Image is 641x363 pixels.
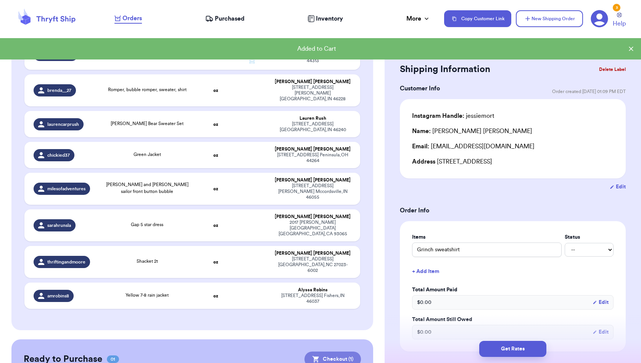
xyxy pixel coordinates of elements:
span: Green Jacket [134,152,161,157]
button: Copy Customer Link [444,10,511,27]
div: [STREET_ADDRESS] [GEOGRAPHIC_DATA] , IN 46240 [274,121,351,133]
strong: oz [213,88,218,93]
span: brenda__27 [47,87,71,93]
button: New Shipping Order [516,10,583,27]
button: Edit [593,299,609,306]
span: Romper, bubble romper, sweater, shirt [108,87,187,92]
span: milesofadventures [47,186,85,192]
div: [PERSON_NAME] [PERSON_NAME] [412,127,532,136]
strong: oz [213,122,218,127]
span: Instagram Handle: [412,113,464,119]
button: Delete Label [596,61,629,78]
span: $ 0.00 [417,328,432,336]
div: [EMAIL_ADDRESS][DOMAIN_NAME] [412,142,614,151]
label: Status [565,233,614,241]
span: amrobins8 [47,293,69,299]
button: + Add Item [409,263,617,280]
div: Alyssa Robins [274,287,351,293]
span: Gap 5 star dress [131,222,163,227]
button: Get Rates [479,341,546,357]
span: [PERSON_NAME] and [PERSON_NAME] sailor front button bubble [106,182,188,194]
span: Order created: [DATE] 01:09 PM EDT [552,88,626,95]
strong: oz [213,223,218,228]
div: [STREET_ADDRESS][PERSON_NAME] [GEOGRAPHIC_DATA] , IN 46228 [274,85,351,102]
div: 3 [613,4,620,11]
span: chickied37 [47,152,70,158]
strong: oz [213,294,218,298]
span: Name: [412,128,431,134]
button: Edit [593,328,609,336]
span: Orders [122,14,142,23]
div: More [406,14,430,23]
div: [STREET_ADDRESS] Fishers , IN 46037 [274,293,351,304]
strong: oz [213,153,218,157]
span: Shacket 2t [137,259,158,263]
span: Help [613,19,626,28]
span: $ 0.00 [417,299,432,306]
span: Address [412,159,435,165]
h2: Shipping Information [400,63,490,75]
strong: oz [213,260,218,264]
div: Added to Cart [6,44,627,53]
a: Inventory [308,14,343,23]
strong: oz [213,186,218,191]
label: Total Amount Still Owed [412,316,614,323]
span: thriftingandmoore [47,259,85,265]
a: 3 [591,10,608,27]
span: [PERSON_NAME] Bear Sweater Set [111,121,184,126]
div: [PERSON_NAME] [PERSON_NAME] [274,146,351,152]
label: Total Amount Paid [412,286,614,294]
h3: Customer Info [400,84,440,93]
div: [PERSON_NAME] [PERSON_NAME] [274,177,351,183]
div: [STREET_ADDRESS] [GEOGRAPHIC_DATA] , NC 27023-6002 [274,256,351,273]
div: [PERSON_NAME] [PERSON_NAME] [274,251,351,256]
div: [PERSON_NAME] [PERSON_NAME] [274,79,351,85]
span: Email: [412,143,429,149]
div: jessiemort [412,111,494,120]
button: Edit [610,183,626,191]
a: Help [613,13,626,28]
h3: Order Info [400,206,626,215]
label: Items [412,233,562,241]
div: [STREET_ADDRESS] [412,157,614,166]
div: [STREET_ADDRESS][PERSON_NAME] Mccordsville , IN 46055 [274,183,351,200]
a: Orders [114,14,142,24]
span: sarahrunsla [47,222,71,228]
span: 01 [107,355,119,363]
span: Yellow 7-8 rain jacket [126,293,169,297]
div: [PERSON_NAME] [PERSON_NAME] [274,214,351,220]
span: Purchased [215,14,245,23]
div: [STREET_ADDRESS] Peninsula , OH 44264 [274,152,351,164]
span: Inventory [316,14,343,23]
div: 2017 [PERSON_NAME][GEOGRAPHIC_DATA] [GEOGRAPHIC_DATA] , CA 93065 [274,220,351,237]
span: laurencarprush [47,121,79,127]
div: Lauren Rush [274,116,351,121]
a: Purchased [205,14,245,23]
